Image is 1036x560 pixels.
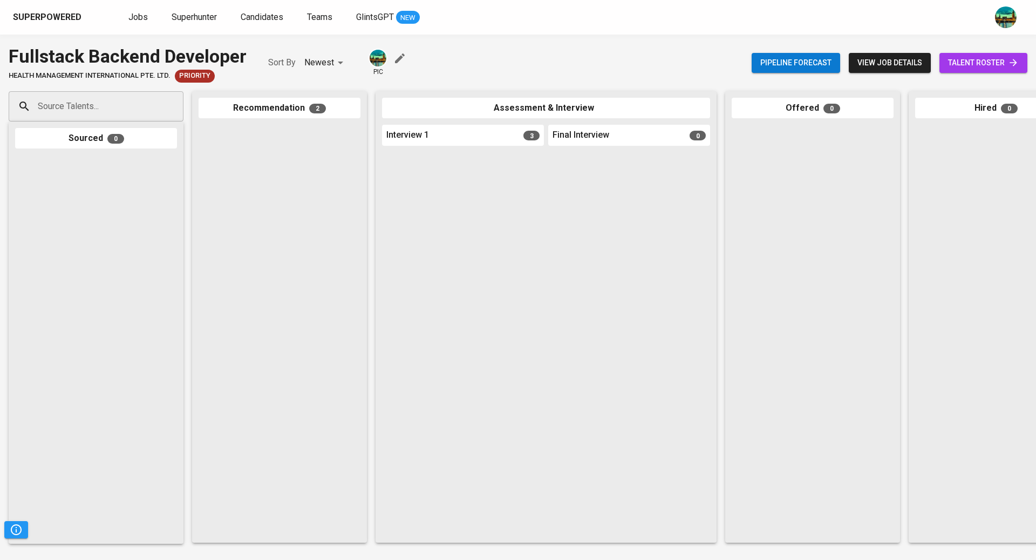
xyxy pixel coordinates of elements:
span: Superhunter [172,12,217,22]
p: Newest [304,56,334,69]
a: Superhunter [172,11,219,24]
span: NEW [396,12,420,23]
a: GlintsGPT NEW [356,11,420,24]
img: app logo [84,9,98,25]
div: Fullstack Backend Developer [9,43,247,70]
span: Final Interview [553,129,609,141]
div: Sourced [15,128,177,149]
span: 0 [1001,104,1018,113]
div: New Job received from Demand Team [175,70,215,83]
button: Pipeline forecast [752,53,840,73]
p: Sort By [268,56,296,69]
span: Teams [307,12,332,22]
span: Interview 1 [386,129,429,141]
span: HEALTH MANAGEMENT INTERNATIONAL PTE. LTD. [9,71,171,81]
span: Candidates [241,12,283,22]
a: talent roster [939,53,1027,73]
span: talent roster [948,56,1019,70]
div: Assessment & Interview [382,98,710,119]
a: Superpoweredapp logo [13,9,98,25]
img: a5d44b89-0c59-4c54-99d0-a63b29d42bd3.jpg [370,50,386,66]
div: Newest [304,53,347,73]
div: pic [369,49,387,77]
img: a5d44b89-0c59-4c54-99d0-a63b29d42bd3.jpg [995,6,1017,28]
span: view job details [857,56,922,70]
button: Open [178,105,180,107]
span: Priority [175,71,215,81]
button: Pipeline Triggers [4,521,28,538]
a: Candidates [241,11,285,24]
span: Jobs [128,12,148,22]
div: Superpowered [13,11,81,24]
a: Teams [307,11,335,24]
span: 0 [690,131,706,140]
span: GlintsGPT [356,12,394,22]
span: 3 [523,131,540,140]
span: Pipeline forecast [760,56,831,70]
div: Recommendation [199,98,360,119]
span: 0 [823,104,840,113]
span: 0 [107,134,124,144]
a: Jobs [128,11,150,24]
div: Offered [732,98,894,119]
span: 2 [309,104,326,113]
button: view job details [849,53,931,73]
